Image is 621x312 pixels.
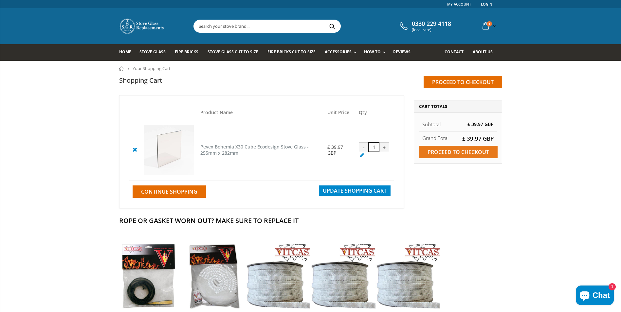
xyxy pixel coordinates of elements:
[310,244,375,308] img: Vitcas stove glass bedding in tape
[133,65,171,71] span: Your Shopping Cart
[267,49,316,55] span: Fire Bricks Cut To Size
[144,125,194,175] img: Pevex Bohemia X30 Cube Ecodesign Stove Glass - 255mm x 282mm
[445,49,464,55] span: Contact
[267,44,320,61] a: Fire Bricks Cut To Size
[480,20,498,32] a: 1
[393,44,415,61] a: Reviews
[364,44,389,61] a: How To
[412,27,451,32] span: (local rate)
[324,105,356,120] th: Unit Price
[424,76,502,88] input: Proceed to checkout
[119,216,502,225] h2: Rope Or Gasket Worn Out? Make Sure To Replace It
[119,44,136,61] a: Home
[379,142,389,152] div: +
[319,185,391,196] button: Update Shopping Cart
[359,142,369,152] div: -
[467,121,494,127] span: £ 39.97 GBP
[364,49,381,55] span: How To
[398,20,451,32] a: 0330 229 4118 (local rate)
[462,135,494,142] span: £ 39.97 GBP
[119,49,131,55] span: Home
[325,20,340,32] button: Search
[175,49,198,55] span: Fire Bricks
[327,144,343,156] span: £ 39.97 GBP
[141,188,197,195] span: Continue Shopping
[412,20,451,27] span: 0330 229 4118
[119,76,162,85] h1: Shopping Cart
[208,44,263,61] a: Stove Glass Cut To Size
[325,49,351,55] span: Accessories
[473,44,498,61] a: About us
[175,44,203,61] a: Fire Bricks
[574,286,616,307] inbox-online-store-chat: Shopify online store chat
[181,244,246,308] img: Vitcas white rope, glue and gloves kit 10mm
[422,135,448,141] strong: Grand Total
[139,49,166,55] span: Stove Glass
[325,44,359,61] a: Accessories
[323,187,387,194] span: Update Shopping Cart
[393,49,411,55] span: Reviews
[194,20,414,32] input: Search your stove brand...
[139,44,171,61] a: Stove Glass
[119,18,165,34] img: Stove Glass Replacement
[422,121,441,128] span: Subtotal
[419,146,498,158] input: Proceed to checkout
[133,185,206,198] a: Continue Shopping
[487,21,492,26] span: 1
[208,49,258,55] span: Stove Glass Cut To Size
[356,105,393,120] th: Qty
[116,244,181,308] img: Vitcas stove glass bedding in tape
[473,49,493,55] span: About us
[375,244,440,308] img: Vitcas stove glass bedding in tape
[119,66,124,71] a: Home
[445,44,468,61] a: Contact
[419,103,447,109] span: Cart Totals
[197,105,324,120] th: Product Name
[200,144,309,156] a: Pevex Bohemia X30 Cube Ecodesign Stove Glass - 255mm x 282mm
[246,244,310,308] img: Vitcas stove glass bedding in tape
